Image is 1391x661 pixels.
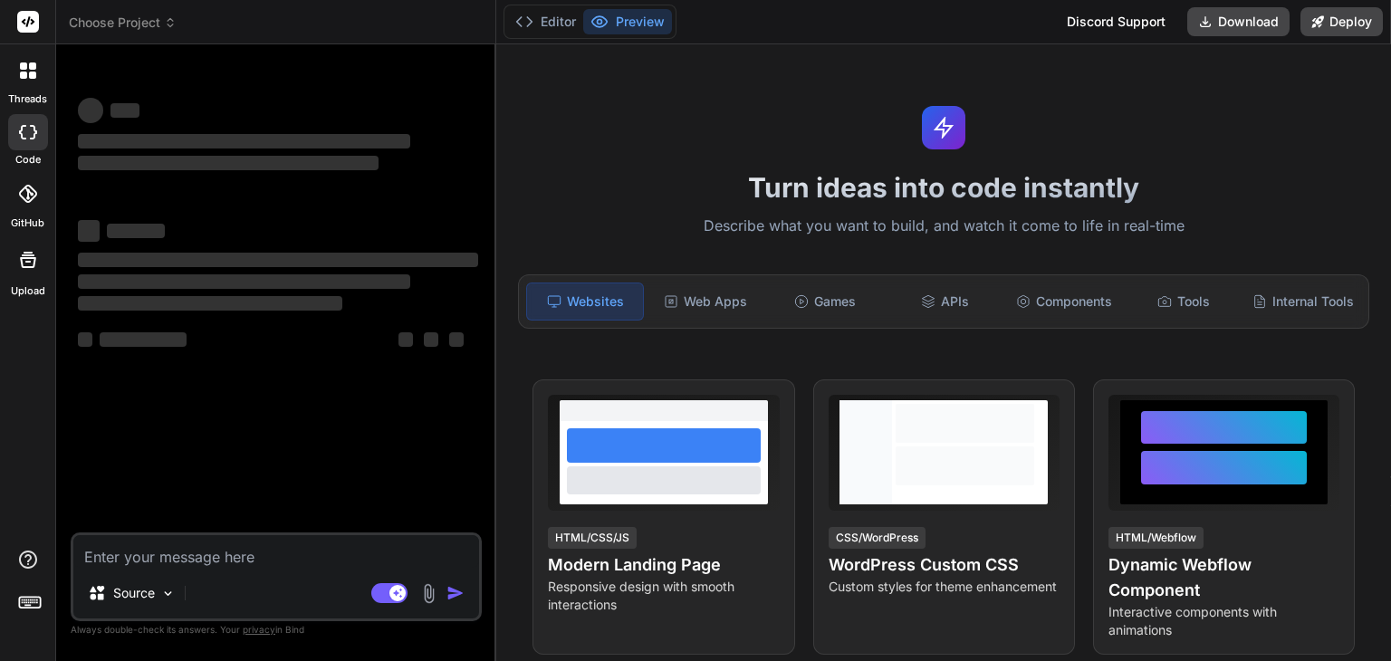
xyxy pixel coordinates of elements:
div: Websites [526,283,644,321]
h1: Turn ideas into code instantly [507,171,1380,204]
p: Always double-check its answers. Your in Bind [71,621,482,638]
span: ‌ [449,332,464,347]
h4: WordPress Custom CSS [829,552,1060,578]
span: ‌ [78,156,379,170]
span: ‌ [78,134,410,148]
span: ‌ [78,274,410,289]
label: Upload [11,283,45,299]
p: Responsive design with smooth interactions [548,578,779,614]
label: GitHub [11,216,44,231]
span: ‌ [78,253,478,267]
span: ‌ [78,220,100,242]
span: Choose Project [69,14,177,32]
p: Custom styles for theme enhancement [829,578,1060,596]
div: HTML/CSS/JS [548,527,637,549]
div: Games [767,283,883,321]
button: Download [1187,7,1290,36]
div: Internal Tools [1245,283,1361,321]
div: APIs [887,283,1002,321]
span: ‌ [107,224,165,238]
img: Pick Models [160,586,176,601]
span: ‌ [110,103,139,118]
img: attachment [418,583,439,604]
img: icon [446,584,465,602]
button: Preview [583,9,672,34]
span: ‌ [100,332,187,347]
span: ‌ [398,332,413,347]
p: Interactive components with animations [1108,603,1339,639]
h4: Dynamic Webflow Component [1108,552,1339,603]
p: Describe what you want to build, and watch it come to life in real-time [507,215,1380,238]
div: Discord Support [1056,7,1176,36]
p: Source [113,584,155,602]
span: ‌ [78,332,92,347]
span: ‌ [78,296,342,311]
span: privacy [243,624,275,635]
div: Tools [1126,283,1242,321]
label: code [15,152,41,168]
div: Components [1006,283,1122,321]
h4: Modern Landing Page [548,552,779,578]
div: CSS/WordPress [829,527,926,549]
button: Editor [508,9,583,34]
label: threads [8,91,47,107]
div: HTML/Webflow [1108,527,1204,549]
button: Deploy [1300,7,1383,36]
div: Web Apps [648,283,763,321]
span: ‌ [424,332,438,347]
span: ‌ [78,98,103,123]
